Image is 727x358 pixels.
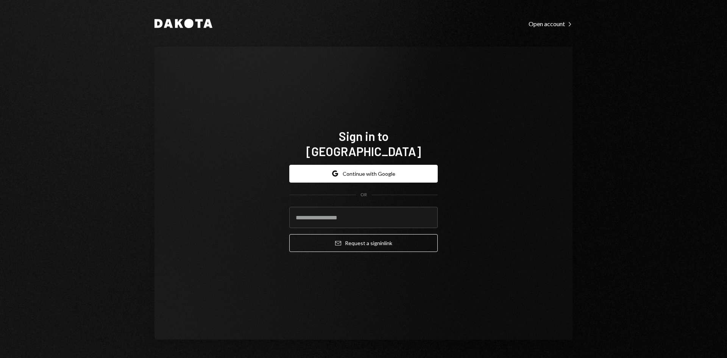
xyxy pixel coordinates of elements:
h1: Sign in to [GEOGRAPHIC_DATA] [289,128,438,159]
div: OR [360,192,367,198]
button: Request a signinlink [289,234,438,252]
a: Open account [529,19,573,28]
div: Open account [529,20,573,28]
button: Continue with Google [289,165,438,183]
